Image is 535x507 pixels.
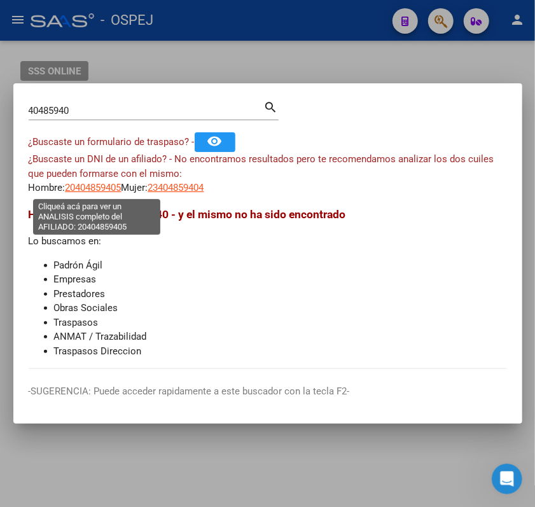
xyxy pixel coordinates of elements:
span: ¿Buscaste un formulario de traspaso? - [29,136,195,148]
span: 23404859404 [148,182,204,193]
li: ANMAT / Trazabilidad [54,330,507,344]
li: Obras Sociales [54,301,507,316]
span: 20404859405 [66,182,122,193]
li: Padrón Ágil [54,258,507,273]
mat-icon: search [264,99,279,114]
p: -SUGERENCIA: Puede acceder rapidamente a este buscador con la tecla F2- [29,384,507,399]
li: Traspasos Direccion [54,344,507,359]
mat-icon: remove_red_eye [207,134,223,149]
span: ¿Buscaste un DNI de un afiliado? - No encontramos resultados pero te recomendamos analizar los do... [29,153,494,179]
div: Hombre: Mujer: [29,152,507,195]
span: Hemos buscado - 40485940 - y el mismo no ha sido encontrado [29,208,346,221]
li: Traspasos [54,316,507,330]
iframe: Intercom live chat [492,464,522,494]
li: Prestadores [54,287,507,302]
li: Empresas [54,272,507,287]
div: Lo buscamos en: [29,206,507,358]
